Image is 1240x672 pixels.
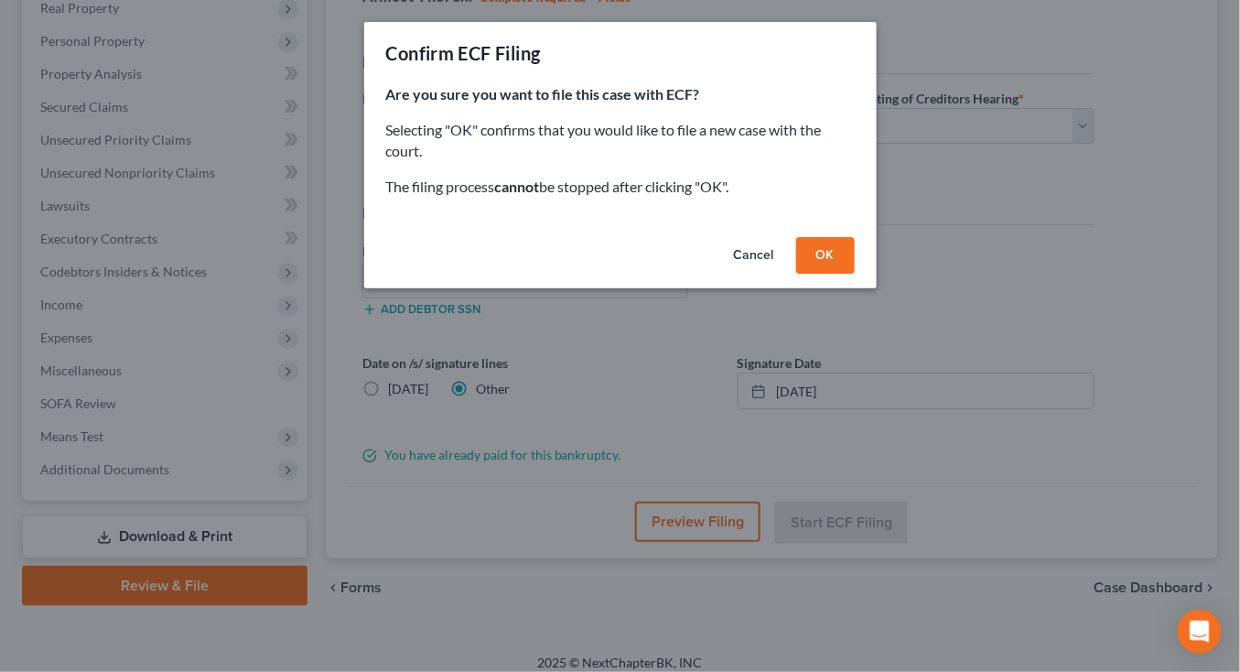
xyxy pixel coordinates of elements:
strong: Are you sure you want to file this case with ECF? [386,85,700,103]
button: OK [796,237,855,274]
button: Cancel [719,237,789,274]
p: The filing process be stopped after clicking "OK". [386,177,855,198]
p: Selecting "OK" confirms that you would like to file a new case with the court. [386,120,855,162]
div: Confirm ECF Filing [386,40,541,66]
div: Open Intercom Messenger [1178,610,1222,654]
strong: cannot [495,178,540,195]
